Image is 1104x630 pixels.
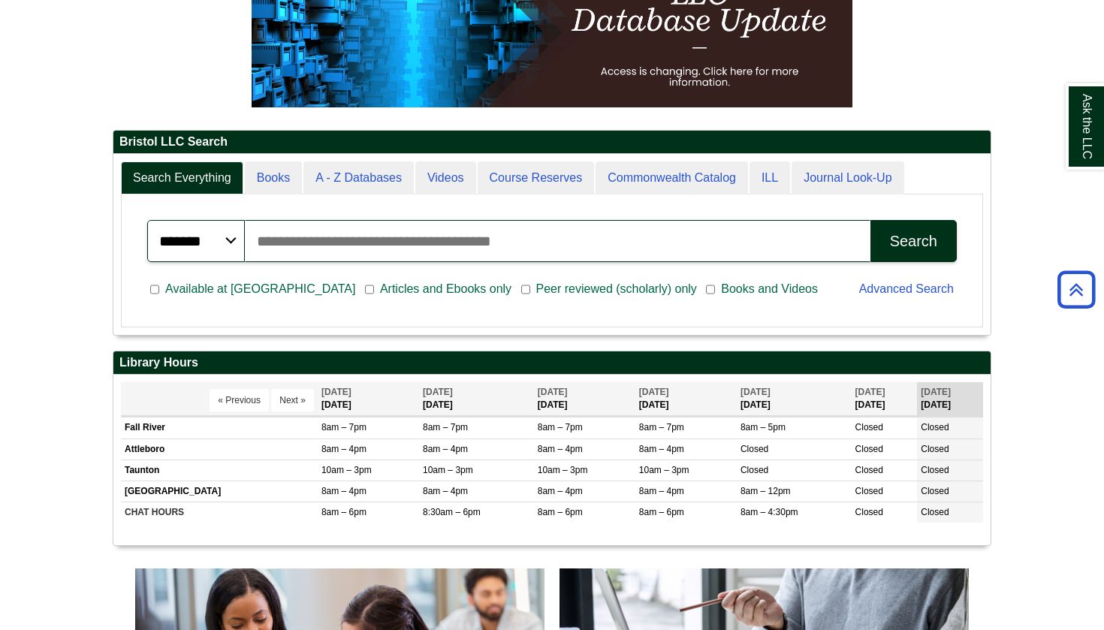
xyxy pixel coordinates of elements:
[596,161,748,195] a: Commonwealth Catalog
[917,382,983,416] th: [DATE]
[423,387,453,397] span: [DATE]
[423,422,468,433] span: 8am – 7pm
[1052,279,1100,300] a: Back to Top
[121,417,318,439] td: Fall River
[741,507,798,517] span: 8am – 4:30pm
[423,465,473,475] span: 10am – 3pm
[639,507,684,517] span: 8am – 6pm
[859,282,954,295] a: Advanced Search
[855,486,883,496] span: Closed
[321,422,366,433] span: 8am – 7pm
[321,507,366,517] span: 8am – 6pm
[921,422,949,433] span: Closed
[639,465,689,475] span: 10am – 3pm
[750,161,790,195] a: ILL
[121,502,318,523] td: CHAT HOURS
[792,161,903,195] a: Journal Look-Up
[741,422,786,433] span: 8am – 5pm
[210,389,269,411] button: « Previous
[890,233,937,250] div: Search
[271,389,314,411] button: Next »
[639,422,684,433] span: 8am – 7pm
[855,422,883,433] span: Closed
[715,280,824,298] span: Books and Videos
[159,280,361,298] span: Available at [GEOGRAPHIC_DATA]
[538,422,583,433] span: 8am – 7pm
[921,387,951,397] span: [DATE]
[635,382,737,416] th: [DATE]
[365,283,374,297] input: Articles and Ebooks only
[921,465,949,475] span: Closed
[121,161,243,195] a: Search Everything
[423,486,468,496] span: 8am – 4pm
[639,387,669,397] span: [DATE]
[423,507,481,517] span: 8:30am – 6pm
[870,220,957,262] button: Search
[374,280,517,298] span: Articles and Ebooks only
[538,465,588,475] span: 10am – 3pm
[121,460,318,481] td: Taunton
[521,283,530,297] input: Peer reviewed (scholarly) only
[855,387,885,397] span: [DATE]
[706,283,715,297] input: Books and Videos
[113,131,991,154] h2: Bristol LLC Search
[113,351,991,375] h2: Library Hours
[419,382,534,416] th: [DATE]
[318,382,419,416] th: [DATE]
[321,387,351,397] span: [DATE]
[415,161,476,195] a: Videos
[538,444,583,454] span: 8am – 4pm
[478,161,595,195] a: Course Reserves
[921,486,949,496] span: Closed
[852,382,918,416] th: [DATE]
[538,387,568,397] span: [DATE]
[741,465,768,475] span: Closed
[538,486,583,496] span: 8am – 4pm
[639,486,684,496] span: 8am – 4pm
[921,507,949,517] span: Closed
[855,465,883,475] span: Closed
[855,507,883,517] span: Closed
[245,161,302,195] a: Books
[534,382,635,416] th: [DATE]
[321,444,366,454] span: 8am – 4pm
[538,507,583,517] span: 8am – 6pm
[121,439,318,460] td: Attleboro
[321,486,366,496] span: 8am – 4pm
[121,481,318,502] td: [GEOGRAPHIC_DATA]
[921,444,949,454] span: Closed
[741,387,771,397] span: [DATE]
[737,382,852,416] th: [DATE]
[303,161,414,195] a: A - Z Databases
[423,444,468,454] span: 8am – 4pm
[321,465,372,475] span: 10am – 3pm
[150,283,159,297] input: Available at [GEOGRAPHIC_DATA]
[741,486,791,496] span: 8am – 12pm
[530,280,703,298] span: Peer reviewed (scholarly) only
[639,444,684,454] span: 8am – 4pm
[741,444,768,454] span: Closed
[855,444,883,454] span: Closed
